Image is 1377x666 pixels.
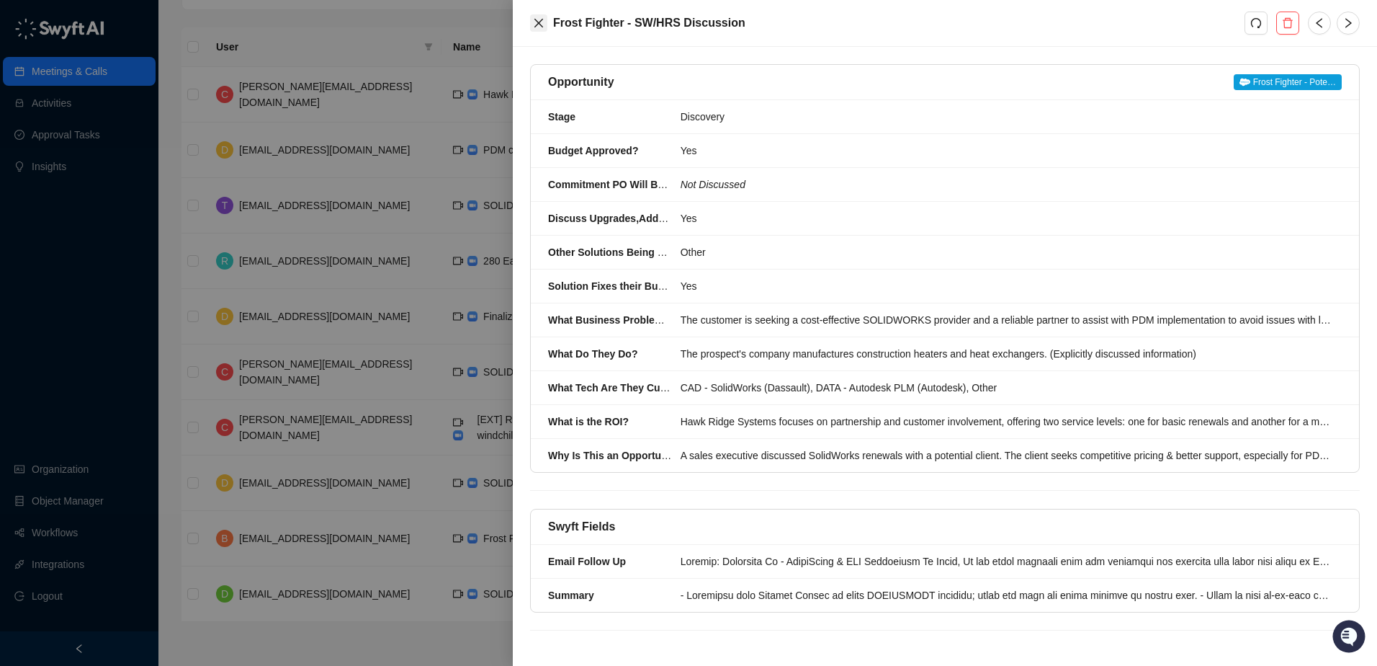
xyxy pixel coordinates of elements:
[14,81,262,104] h2: How can we help?
[548,348,637,360] strong: What Do They Do?
[245,135,262,152] button: Start new chat
[1282,17,1293,29] span: delete
[681,380,1333,396] div: CAD - SolidWorks (Dassault), DATA - Autodesk PLM (Autodesk), Other
[548,314,745,326] strong: What Business Problem are We Solving?
[548,416,629,427] strong: What is the ROI?
[681,346,1333,362] div: The prospect's company manufactures construction heaters and heat exchangers. (Explicitly discuss...
[681,109,1333,125] div: Discovery
[79,202,111,216] span: Status
[1342,17,1354,29] span: right
[548,450,686,461] strong: Why Is This an Opportunity?
[548,590,594,601] strong: Summary
[553,14,1244,32] h5: Frost Fighter - SW/HRS Discussion
[548,213,759,224] strong: Discuss Upgrades,Add-Ons,Services,Train?
[548,280,739,292] strong: Solution Fixes their Business Problem?
[681,587,1333,603] div: - Loremipsu dolo Sitamet Consec ad elits DOEIUSMODT incididu; utlab etd magn ali enima minimve qu...
[681,278,1333,294] div: Yes
[9,196,59,222] a: 📚Docs
[14,203,26,215] div: 📚
[14,130,40,156] img: 5124521997842_fc6d7dfcefe973c2e489_88.png
[681,143,1333,159] div: Yes
[681,179,745,190] i: Not Discussed
[681,448,1333,463] div: A sales executive discussed SolidWorks renewals with a potential client. The client seeks competi...
[533,17,544,29] span: close
[1234,74,1342,90] span: Frost Fighter - Pote…
[548,145,638,156] strong: Budget Approved?
[65,203,76,215] div: 📶
[29,202,53,216] span: Docs
[1314,17,1325,29] span: left
[548,247,719,258] strong: Other Solutions Being Considered?
[548,179,717,190] strong: Commitment PO Will Be In By EOM
[1250,17,1262,29] span: redo
[1331,618,1370,657] iframe: Open customer support
[143,237,174,248] span: Pylon
[14,58,262,81] p: Welcome 👋
[548,74,614,91] h5: Opportunity
[530,14,547,32] button: Close
[681,414,1333,430] div: Hawk Ridge Systems focuses on partnership and customer involvement, offering two service levels: ...
[1234,74,1342,91] a: Frost Fighter - Pote…
[548,556,626,567] strong: Email Follow Up
[59,196,117,222] a: 📶Status
[681,554,1333,569] div: Loremip: Dolorsita Co - AdipiScing & ELI Seddoeiusm Te Incid, Ut lab etdol magnaali enim adm veni...
[49,130,236,145] div: Start new chat
[681,210,1333,226] div: Yes
[681,312,1333,328] div: The customer is seeking a cost-effective SOLIDWORKS provider and a reliable partner to assist wit...
[102,236,174,248] a: Powered byPylon
[548,111,575,123] strong: Stage
[548,382,728,394] strong: What Tech Are They Currently Using?
[548,518,615,536] h5: Swyft Fields
[14,14,43,43] img: Swyft AI
[49,145,182,156] div: We're available if you need us!
[681,244,1333,260] div: Other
